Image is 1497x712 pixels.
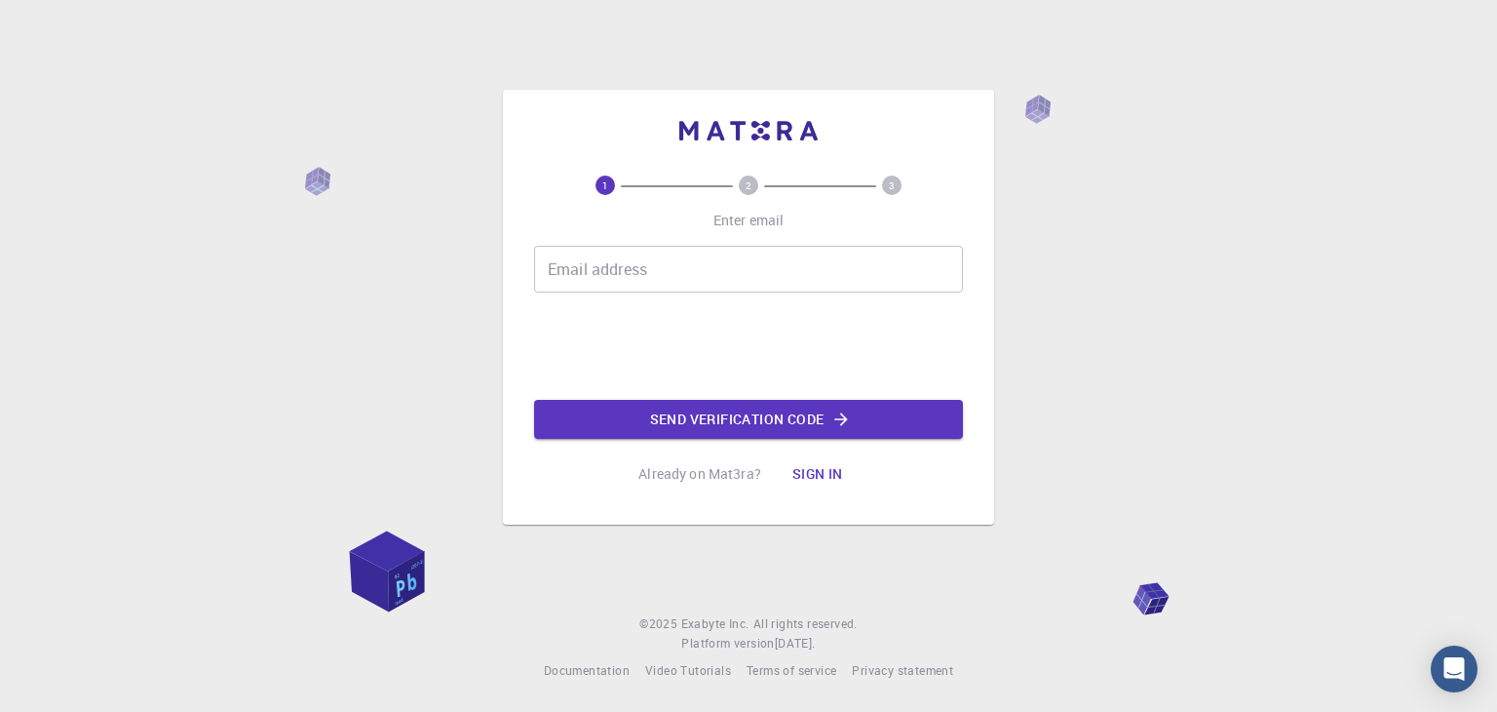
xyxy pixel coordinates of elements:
[852,661,953,681] a: Privacy statement
[889,178,895,192] text: 3
[638,464,761,484] p: Already on Mat3ra?
[713,211,785,230] p: Enter email
[544,661,630,681] a: Documentation
[746,178,751,192] text: 2
[1431,646,1478,692] div: Open Intercom Messenger
[645,662,731,678] span: Video Tutorials
[747,662,836,678] span: Terms of service
[852,662,953,678] span: Privacy statement
[753,614,858,634] span: All rights reserved.
[681,614,749,634] a: Exabyte Inc.
[645,661,731,681] a: Video Tutorials
[639,614,680,634] span: © 2025
[600,308,897,384] iframe: reCAPTCHA
[681,634,774,653] span: Platform version
[534,400,963,439] button: Send verification code
[775,635,816,651] span: [DATE] .
[602,178,608,192] text: 1
[775,634,816,653] a: [DATE].
[681,615,749,631] span: Exabyte Inc.
[544,662,630,678] span: Documentation
[747,661,836,681] a: Terms of service
[777,455,859,494] button: Sign in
